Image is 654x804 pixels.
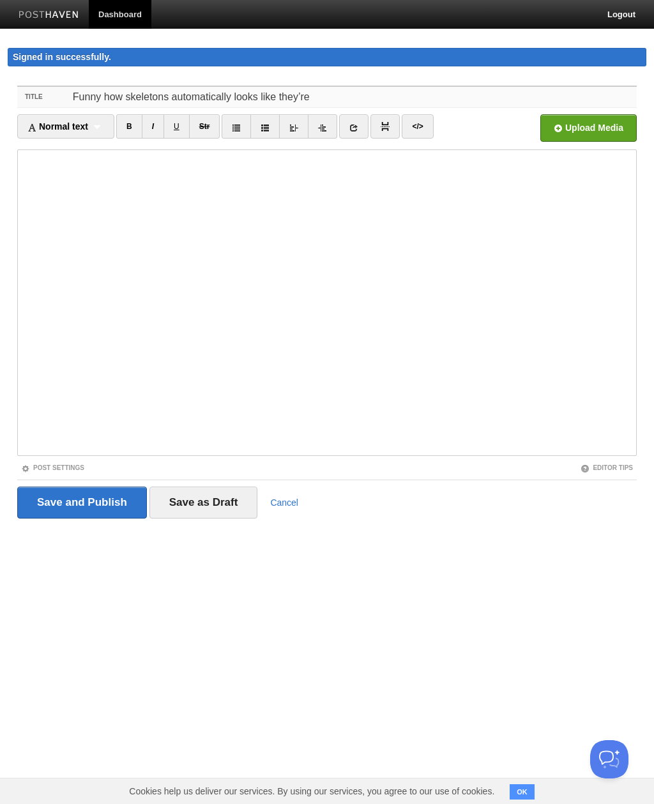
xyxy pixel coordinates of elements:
[270,497,298,508] a: Cancel
[17,87,69,107] label: Title
[149,487,258,519] input: Save as Draft
[510,784,535,800] button: OK
[189,114,220,139] a: Str
[402,114,433,139] a: </>
[142,114,164,139] a: I
[21,464,84,471] a: Post Settings
[581,464,633,471] a: Editor Tips
[199,122,210,131] del: Str
[27,121,88,132] span: Normal text
[116,778,507,804] span: Cookies help us deliver our services. By using our services, you agree to our use of cookies.
[8,48,646,66] div: Signed in successfully.
[19,11,79,20] img: Posthaven-bar
[17,487,147,519] input: Save and Publish
[381,122,390,131] img: pagebreak-icon.png
[163,114,190,139] a: U
[116,114,142,139] a: B
[590,740,628,778] iframe: Help Scout Beacon - Open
